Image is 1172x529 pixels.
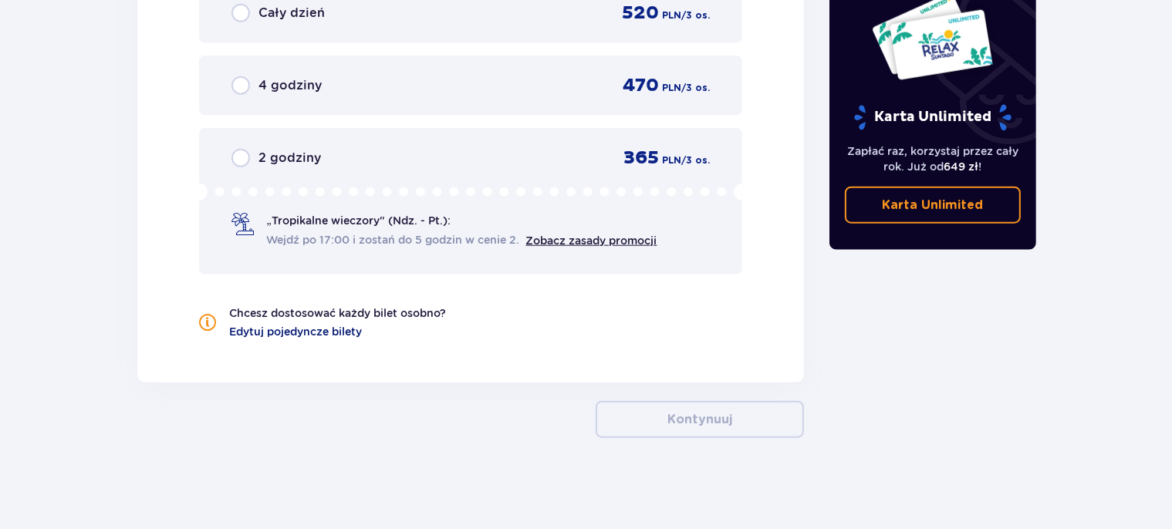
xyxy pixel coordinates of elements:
span: 649 zł [944,160,978,173]
p: Zapłać raz, korzystaj przez cały rok. Już od ! [845,143,1021,174]
span: PLN [662,153,681,167]
span: „Tropikalne wieczory" (Ndz. - Pt.): [267,213,451,228]
span: / 3 os. [681,81,710,95]
span: / 3 os. [681,8,710,22]
a: Edytuj pojedyncze bilety [230,324,363,339]
span: Cały dzień [259,5,326,22]
p: Karta Unlimited [853,104,1013,131]
span: 365 [623,147,659,170]
span: Wejdź po 17:00 i zostań do 5 godzin w cenie 2. [267,232,520,248]
p: Kontynuuj [667,411,732,428]
button: Kontynuuj [596,401,804,438]
span: 470 [623,74,659,97]
p: Chcesz dostosować każdy bilet osobno? [230,305,447,321]
span: / 3 os. [681,153,710,167]
span: PLN [662,81,681,95]
span: 4 godziny [259,77,323,94]
a: Karta Unlimited [845,187,1021,224]
a: Zobacz zasady promocji [526,234,657,247]
span: 520 [622,2,659,25]
span: PLN [662,8,681,22]
p: Karta Unlimited [882,197,983,214]
span: 2 godziny [259,150,322,167]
